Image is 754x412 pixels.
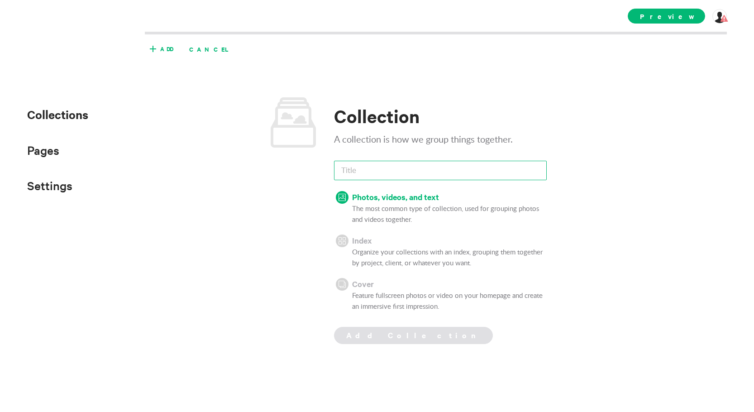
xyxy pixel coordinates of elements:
h2: Collection [334,105,547,128]
span: Add Collection [346,330,481,340]
input: Title [334,161,547,180]
span: Collections [27,106,88,122]
p: The most common type of collection, used for grouping photos and videos together. [352,204,547,225]
button: Add Collection [334,327,493,344]
span: Cancel [186,42,238,57]
p: Index [352,234,547,247]
span: Settings [27,178,72,193]
p: Organize your collections with an index, grouping them together by project, client, or whatever y... [352,247,547,269]
p: Cover [352,277,547,291]
p: Feature fullscreen photos or video on your homepage and create an immersive first impression. [352,291,547,312]
span: Pages [27,143,59,158]
span: Preview [628,9,705,24]
p: A collection is how we group things together. [334,133,547,147]
p: Photos, videos, and text [352,190,547,204]
span: Add [160,45,173,53]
